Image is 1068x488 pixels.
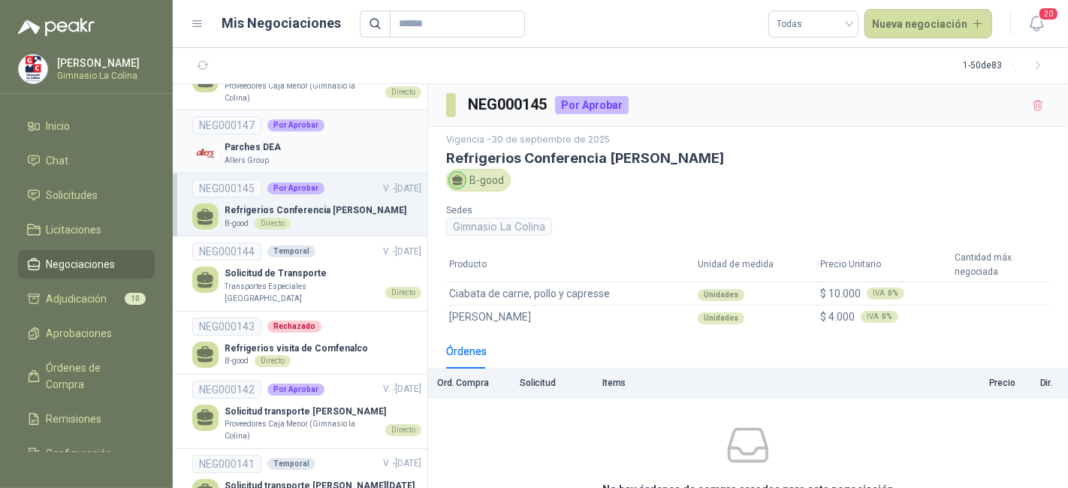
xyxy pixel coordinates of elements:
span: Ciabata de carne, pollo y capresse [449,285,610,302]
div: B-good [446,169,511,191]
a: Configuración [18,439,155,468]
p: Proveedores Caja Menor (Gimnasio la Colina) [225,418,379,441]
a: NEG000144TemporalV. -[DATE] Solicitud de TransporteTransportes Especiales [GEOGRAPHIC_DATA]Directo [192,242,421,304]
a: NEG000147Por AprobarCompany LogoParches DEAAllers Group [192,116,421,167]
b: 0 % [882,313,892,321]
p: Parches DEA [225,140,281,155]
a: Inicio [18,112,155,140]
div: NEG000141 [192,455,261,473]
span: Aprobaciones [47,325,113,342]
span: Adjudicación [47,291,107,307]
span: Chat [47,152,69,169]
a: Aprobaciones [18,319,155,348]
div: Directo [255,218,291,230]
h1: Mis Negociaciones [222,13,342,34]
span: V. - [DATE] [383,183,421,194]
p: [PERSON_NAME] [57,58,151,68]
span: Solicitudes [47,187,98,203]
a: Solicitudes [18,181,155,209]
span: Negociaciones [47,256,116,273]
span: $ 10.000 [820,288,861,300]
a: NEG000145Por AprobarV. -[DATE] Refrigerios Conferencia [PERSON_NAME]B-goodDirecto [192,179,421,230]
span: 10 [125,293,146,305]
p: Solicitud transporte [PERSON_NAME] [225,405,421,419]
div: Directo [385,86,421,98]
span: Órdenes de Compra [47,360,140,393]
div: NEG000142 [192,381,261,399]
span: $ 4.000 [820,311,855,323]
p: Transportes Especiales [GEOGRAPHIC_DATA] [225,281,379,304]
img: Logo peakr [18,18,95,36]
th: Unidad de medida [695,248,817,282]
div: NEG000144 [192,242,261,261]
a: NEG000142Por AprobarV. -[DATE] Solicitud transporte [PERSON_NAME]Proveedores Caja Menor (Gimnasio... [192,381,421,442]
div: Por Aprobar [555,96,629,114]
div: IVA [861,311,898,323]
div: Unidades [698,289,744,301]
p: Solicitud de Transporte [225,267,421,281]
span: V. - [DATE] [383,384,421,394]
span: V. - [DATE] [383,246,421,257]
a: Chat [18,146,155,175]
a: Órdenes de Compra [18,354,155,399]
span: Inicio [47,118,71,134]
th: Cantidad máx. negociada [952,248,1050,282]
p: Sedes [446,203,742,218]
p: Allers Group [225,155,269,167]
h3: NEG000145 [468,93,549,116]
span: 20 [1038,7,1059,21]
p: Refrigerios Conferencia [PERSON_NAME] [225,203,406,218]
p: B-good [225,355,249,367]
a: Negociaciones [18,250,155,279]
a: NEG000143RechazadoRefrigerios visita de ComfenalcoB-goodDirecto [192,318,421,368]
div: Directo [255,355,291,367]
div: Temporal [267,246,315,258]
h3: Refrigerios Conferencia [PERSON_NAME] [446,150,1050,166]
div: Rechazado [267,321,321,333]
th: Dir. [1024,369,1068,398]
div: Órdenes [446,343,487,360]
a: Licitaciones [18,215,155,244]
div: Por Aprobar [267,182,324,194]
div: Unidades [698,312,744,324]
span: [PERSON_NAME] [449,309,531,325]
p: Proveedores Caja Menor (Gimnasio la Colina) [225,80,379,104]
div: Por Aprobar [267,384,324,396]
b: 0 % [888,290,898,297]
img: Company Logo [192,140,219,167]
span: Todas [777,13,849,35]
div: Gimnasio La Colina [446,218,552,236]
div: IVA [867,288,904,300]
button: Nueva negociación [864,9,993,39]
th: Items [593,369,927,398]
a: Adjudicación10 [18,285,155,313]
a: Remisiones [18,405,155,433]
th: Ord. Compra [428,369,511,398]
div: Por Aprobar [267,119,324,131]
span: Configuración [47,445,113,462]
th: Solicitud [511,369,593,398]
div: Directo [385,287,421,299]
span: Remisiones [47,411,102,427]
div: Temporal [267,458,315,470]
span: Licitaciones [47,221,102,238]
p: Vigencia - 30 de septiembre de 2025 [446,133,1050,147]
p: B-good [225,218,249,230]
div: NEG000147 [192,116,261,134]
th: Precio Unitario [817,248,952,282]
div: Directo [385,424,421,436]
th: Producto [446,248,695,282]
th: Precio [927,369,1024,398]
div: NEG000145 [192,179,261,197]
span: V. - [DATE] [383,458,421,468]
p: Refrigerios visita de Comfenalco [225,342,368,356]
button: 20 [1023,11,1050,38]
img: Company Logo [19,55,47,83]
p: Gimnasio La Colina [57,71,151,80]
div: NEG000143 [192,318,261,336]
div: 1 - 50 de 83 [963,54,1050,78]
